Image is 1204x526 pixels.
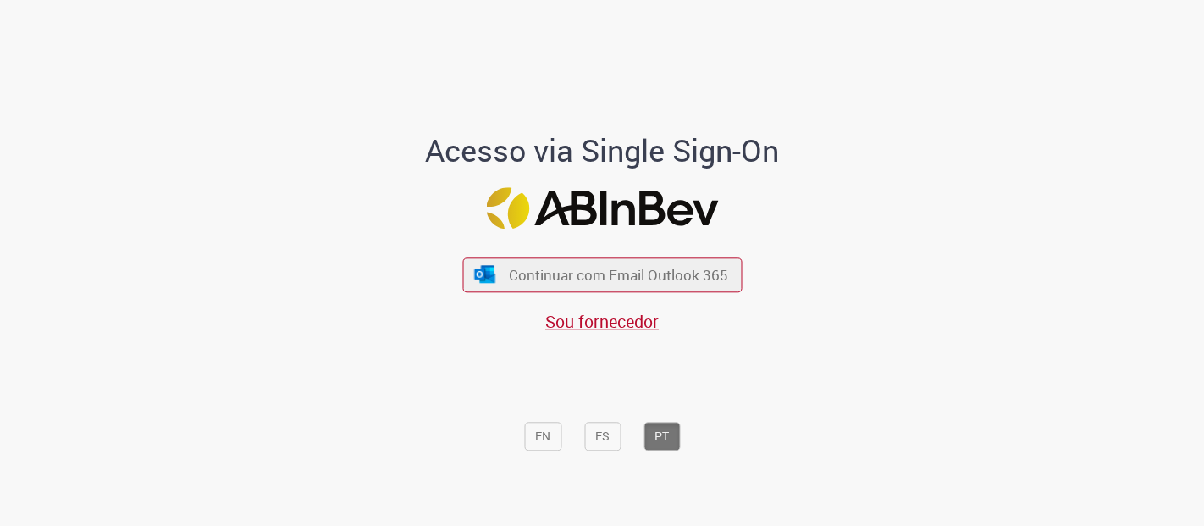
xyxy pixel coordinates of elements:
button: ES [584,422,621,451]
a: Sou fornecedor [545,310,659,333]
button: EN [524,422,561,451]
h1: Acesso via Single Sign-On [367,134,837,168]
button: ícone Azure/Microsoft 360 Continuar com Email Outlook 365 [462,257,742,292]
img: ícone Azure/Microsoft 360 [473,265,497,283]
button: PT [643,422,680,451]
span: Continuar com Email Outlook 365 [509,265,728,285]
img: Logo ABInBev [486,188,718,230]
